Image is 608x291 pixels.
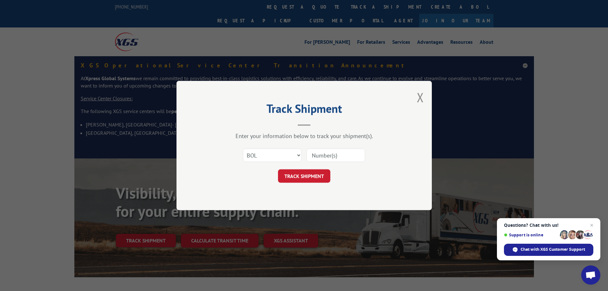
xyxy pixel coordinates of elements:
[504,244,593,256] span: Chat with XGS Customer Support
[278,169,330,183] button: TRACK SHIPMENT
[504,223,593,228] span: Questions? Chat with us!
[504,233,558,237] span: Support is online
[306,149,365,162] input: Number(s)
[521,247,585,252] span: Chat with XGS Customer Support
[417,89,424,106] button: Close modal
[208,132,400,140] div: Enter your information below to track your shipment(s).
[581,265,600,285] a: Open chat
[208,104,400,116] h2: Track Shipment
